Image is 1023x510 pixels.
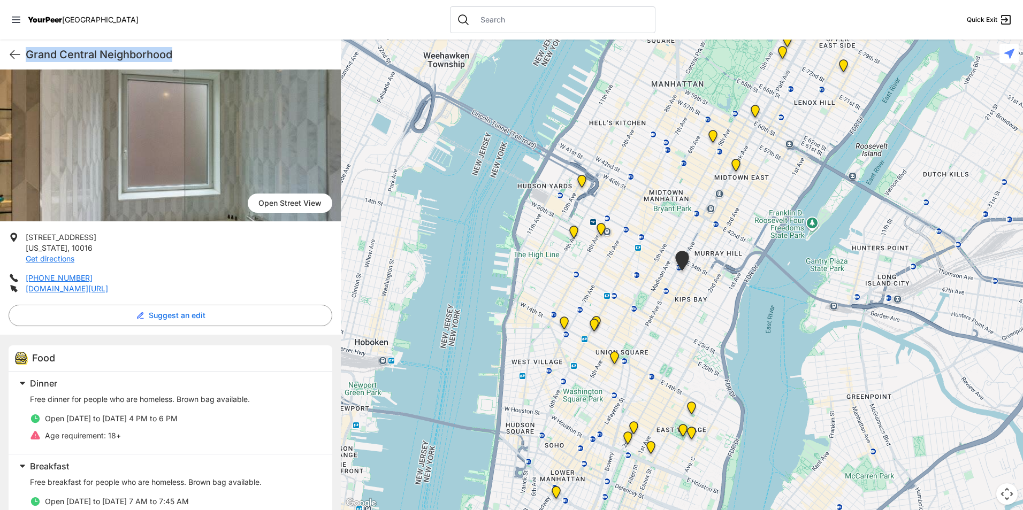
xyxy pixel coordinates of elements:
a: Open this area in Google Maps (opens a new window) [343,496,379,510]
span: [GEOGRAPHIC_DATA] [62,15,139,24]
a: Quick Exit [967,13,1012,26]
div: Sylvia's Place [571,171,593,196]
div: University Community Social Services (UCSS) [640,437,662,462]
span: Suggest an edit [149,310,205,321]
h1: Grand Central Neighborhood [26,47,332,62]
button: Suggest an edit [9,305,332,326]
input: Search [474,14,648,25]
a: [DOMAIN_NAME][URL] [26,284,108,293]
a: [PHONE_NUMBER] [26,273,93,282]
div: St. Joseph House [617,427,639,453]
span: Age requirement: [45,431,106,440]
span: Breakfast [30,461,69,472]
div: Manhattan [772,42,793,67]
span: , [67,243,70,252]
p: Free dinner for people who are homeless. Brown bag available. [30,394,319,405]
span: [US_STATE] [26,243,67,252]
a: YourPeer[GEOGRAPHIC_DATA] [28,17,139,23]
span: Food [32,352,55,364]
button: Map camera controls [996,483,1018,505]
a: Get directions [26,254,74,263]
span: 10016 [72,243,93,252]
span: Open [DATE] to [DATE] 7 AM to 7:45 AM [45,497,189,506]
span: Dinner [30,378,57,389]
div: Chelsea [563,221,585,247]
p: 18+ [45,430,121,441]
div: Mainchance Adult Drop-in Center [669,246,696,279]
div: Maryhouse [623,417,645,443]
div: Manhattan [681,422,703,448]
div: Church of the Village [553,312,575,338]
div: Tribeca Campus/New York City Rescue Mission [545,482,567,507]
span: YourPeer [28,15,62,24]
span: Open Street View [248,194,332,213]
div: Lunch in the Park [672,420,694,445]
p: Free breakfast for people who are homeless. Brown bag available. [30,477,319,488]
span: Open [DATE] to [DATE] 4 PM to 6 PM [45,414,178,423]
span: Quick Exit [967,16,997,24]
div: St. Bartholomew's Community Ministry [725,154,747,180]
div: Synagoge at Union Square [604,347,625,373]
div: Back of the Church [583,314,605,340]
img: Google [343,496,379,510]
span: [STREET_ADDRESS] [26,233,96,242]
div: Church of St. Francis Xavier - Front Entrance [585,312,607,337]
div: Antonio Olivieri Drop-in Center [590,219,612,244]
